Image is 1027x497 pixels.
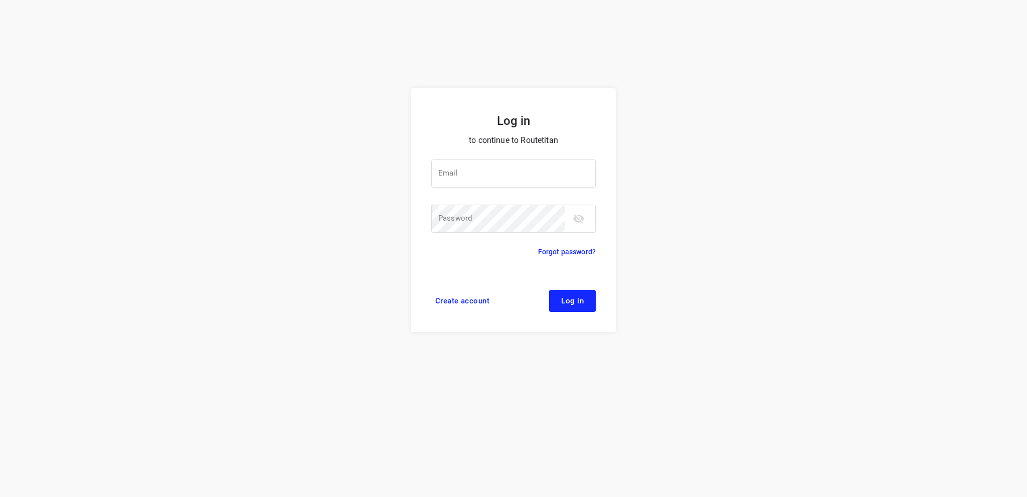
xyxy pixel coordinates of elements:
img: Routetitan [473,48,554,64]
h5: Log in [431,112,596,129]
button: Log in [549,290,596,312]
span: Create account [435,297,489,305]
a: Routetitan [473,48,554,67]
a: Create account [431,290,493,312]
a: Forgot password? [538,246,596,258]
p: to continue to Routetitan [431,133,596,147]
span: Log in [561,297,584,305]
button: toggle password visibility [569,209,589,229]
